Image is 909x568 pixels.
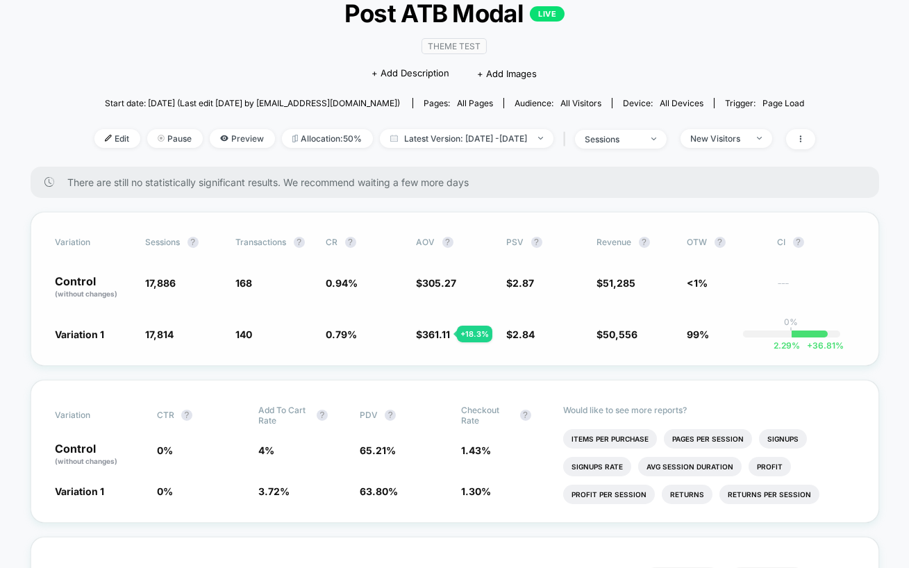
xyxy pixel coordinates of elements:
[282,129,373,148] span: Allocation: 50%
[326,237,338,247] span: CR
[563,429,657,449] li: Items Per Purchase
[520,410,531,421] button: ?
[181,410,192,421] button: ?
[762,98,804,108] span: Page Load
[372,67,449,81] span: + Add Description
[513,328,535,340] span: 2.84
[68,176,851,188] span: There are still no statistically significant results. We recommend waiting a few more days
[292,135,298,142] img: rebalance
[258,405,310,426] span: Add To Cart Rate
[538,137,543,140] img: end
[423,277,457,289] span: 305.27
[422,38,487,54] span: Theme Test
[317,410,328,421] button: ?
[725,98,804,108] div: Trigger:
[691,133,747,144] div: New Visitors
[360,485,398,497] span: 63.80 %
[147,129,203,148] span: Pause
[146,277,176,289] span: 17,886
[360,410,378,420] span: PDV
[715,237,726,248] button: ?
[515,98,601,108] div: Audience:
[326,277,358,289] span: 0.94 %
[417,328,451,340] span: $
[236,237,287,247] span: Transactions
[56,237,132,248] span: Variation
[56,290,118,298] span: (without changes)
[157,485,173,497] span: 0 %
[56,328,105,340] span: Variation 1
[380,129,553,148] span: Latest Version: [DATE] - [DATE]
[560,98,601,108] span: All Visitors
[236,277,253,289] span: 168
[603,328,638,340] span: 50,556
[417,237,435,247] span: AOV
[778,279,854,299] span: ---
[326,328,358,340] span: 0.79 %
[778,237,854,248] span: CI
[457,326,492,342] div: + 18.3 %
[56,405,132,426] span: Variation
[757,137,762,140] img: end
[423,328,451,340] span: 361.11
[807,340,812,351] span: +
[258,485,290,497] span: 3.72 %
[687,328,710,340] span: 99%
[146,328,174,340] span: 17,814
[759,429,807,449] li: Signups
[258,444,274,456] span: 4 %
[651,137,656,140] img: end
[597,237,632,247] span: Revenue
[56,443,143,467] p: Control
[462,405,513,426] span: Checkout Rate
[790,327,793,337] p: |
[146,237,181,247] span: Sessions
[612,98,714,108] span: Device:
[442,237,453,248] button: ?
[457,98,493,108] span: all pages
[687,237,764,248] span: OTW
[187,237,199,248] button: ?
[639,237,650,248] button: ?
[660,98,703,108] span: all devices
[563,405,854,415] p: Would like to see more reports?
[105,98,400,108] span: Start date: [DATE] (Last edit [DATE] by [EMAIL_ADDRESS][DOMAIN_NAME])
[597,328,638,340] span: $
[785,317,799,327] p: 0%
[530,6,565,22] p: LIVE
[56,276,132,299] p: Control
[157,444,173,456] span: 0 %
[664,429,752,449] li: Pages Per Session
[563,457,631,476] li: Signups Rate
[477,68,537,79] span: + Add Images
[560,129,575,149] span: |
[531,237,542,248] button: ?
[417,277,457,289] span: $
[424,98,493,108] div: Pages:
[774,340,800,351] span: 2.29 %
[507,328,535,340] span: $
[236,328,253,340] span: 140
[158,135,165,142] img: end
[56,457,118,465] span: (without changes)
[507,237,524,247] span: PSV
[462,485,492,497] span: 1.30 %
[294,237,305,248] button: ?
[345,237,356,248] button: ?
[662,485,712,504] li: Returns
[94,129,140,148] span: Edit
[513,277,535,289] span: 2.87
[687,277,708,289] span: <1%
[390,135,398,142] img: calendar
[585,134,641,144] div: sessions
[793,237,804,248] button: ?
[603,277,636,289] span: 51,285
[56,485,105,497] span: Variation 1
[210,129,275,148] span: Preview
[360,444,396,456] span: 65.21 %
[563,485,655,504] li: Profit Per Session
[157,410,174,420] span: CTR
[597,277,636,289] span: $
[800,340,844,351] span: 36.81 %
[385,410,396,421] button: ?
